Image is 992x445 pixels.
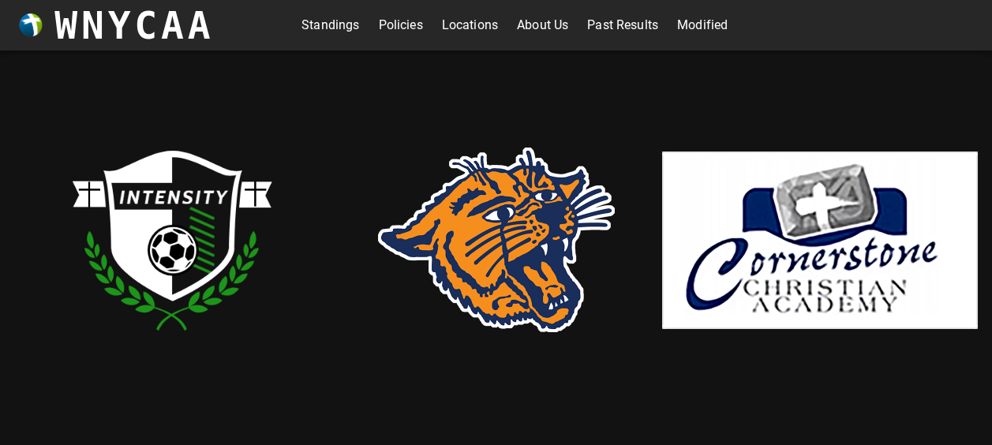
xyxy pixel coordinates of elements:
img: cornerstone.png [662,151,978,329]
img: rsd.png [378,148,615,332]
a: Modified [677,13,728,38]
img: wnycaaBall.png [19,13,43,37]
a: Policies [379,13,423,38]
a: About Us [517,13,568,38]
a: Locations [442,13,498,38]
img: intensity.png [15,82,331,398]
a: Past Results [587,13,658,38]
a: Standings [301,13,359,38]
h3: WNYCAA [54,3,214,47]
